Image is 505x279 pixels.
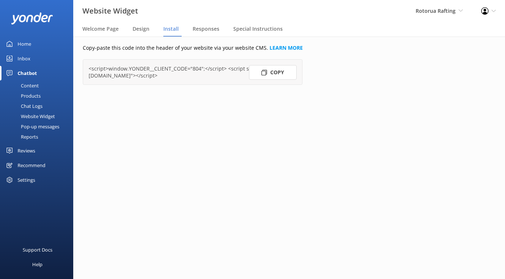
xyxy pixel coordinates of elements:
[18,143,35,158] div: Reviews
[4,80,73,91] a: Content
[4,132,38,142] div: Reports
[18,66,37,80] div: Chatbot
[89,65,297,79] div: <script>window.YONDER__CLIENT_CODE="804";</script> <script src="[URL][DOMAIN_NAME]"></script>
[193,25,219,33] span: Responses
[4,111,73,121] a: Website Widget
[83,44,345,52] p: Copy-paste this code into the header of your website via your website CMS.
[4,121,73,132] a: Pop-up messages
[32,257,42,272] div: Help
[18,173,35,187] div: Settings
[23,242,52,257] div: Support Docs
[416,7,456,14] span: Rotorua Rafting
[163,25,179,33] span: Install
[270,44,303,51] a: LEARN MORE
[133,25,149,33] span: Design
[4,91,73,101] a: Products
[18,37,31,51] div: Home
[4,101,42,111] div: Chat Logs
[4,132,73,142] a: Reports
[233,25,283,33] span: Special Instructions
[11,12,53,24] img: yonder-white-logo.png
[4,91,41,101] div: Products
[18,158,45,173] div: Recommend
[4,121,59,132] div: Pop-up messages
[82,5,138,17] h3: Website Widget
[82,25,119,33] span: Welcome Page
[4,80,39,91] div: Content
[18,51,30,66] div: Inbox
[4,101,73,111] a: Chat Logs
[249,65,297,80] button: Copy
[4,111,55,121] div: Website Widget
